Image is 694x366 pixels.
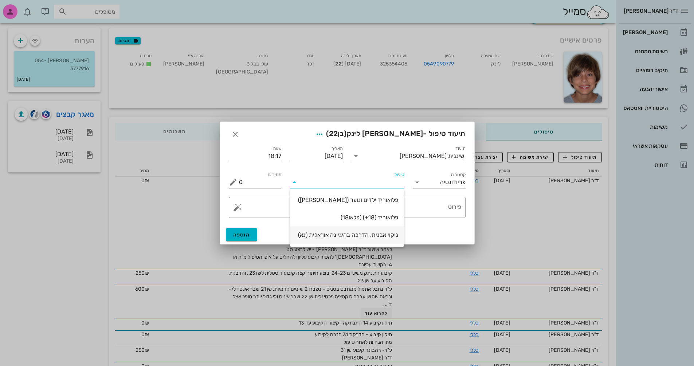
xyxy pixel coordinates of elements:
span: תיעוד טיפול - [313,128,465,141]
button: הוספה [226,228,258,241]
span: (בן ) [326,129,346,138]
button: מחיר ₪ appended action [229,178,238,187]
span: הוספה [233,232,250,238]
label: טיפול [395,172,404,178]
span: [PERSON_NAME] לינק [346,129,423,138]
label: קטגוריה [451,172,466,178]
label: תאריך [331,146,343,151]
div: תיעודשיננית [PERSON_NAME] [352,150,466,162]
div: פלואוריד ילדים ונוער ([PERSON_NAME]) [296,196,398,203]
div: ניקוי אבנית, הדרכה בהיגיינה אוראלית (נא) [296,231,398,238]
label: מחיר ₪ [268,172,282,178]
div: פלואוריד (18+) (פלאו18) [296,214,398,221]
label: תיעוד [455,146,466,151]
label: שעה [273,146,282,151]
span: 22 [329,129,338,138]
div: שיננית [PERSON_NAME] [400,153,464,159]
